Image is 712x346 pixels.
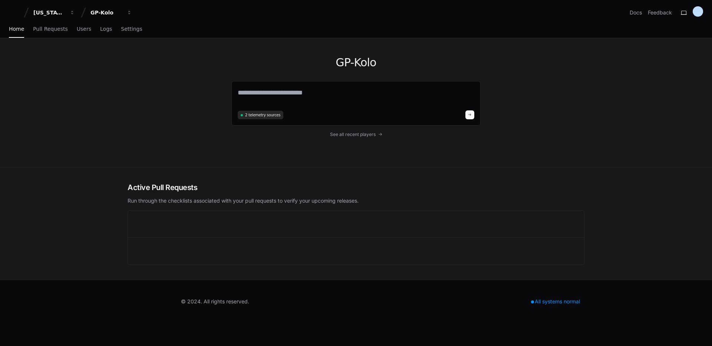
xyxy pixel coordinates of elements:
[231,132,481,137] a: See all recent players
[30,6,78,19] button: [US_STATE] Pacific
[100,21,112,38] a: Logs
[330,132,376,137] span: See all recent players
[231,56,481,69] h1: GP-Kolo
[121,21,142,38] a: Settings
[88,6,135,19] button: GP-Kolo
[9,27,24,31] span: Home
[630,9,642,16] a: Docs
[128,182,584,193] h2: Active Pull Requests
[33,21,67,38] a: Pull Requests
[121,27,142,31] span: Settings
[245,112,280,118] span: 2 telemetry sources
[77,21,91,38] a: Users
[100,27,112,31] span: Logs
[128,197,584,204] p: Run through the checklists associated with your pull requests to verify your upcoming releases.
[648,9,672,16] button: Feedback
[527,296,584,307] div: All systems normal
[33,9,65,16] div: [US_STATE] Pacific
[181,298,249,305] div: © 2024. All rights reserved.
[90,9,122,16] div: GP-Kolo
[9,21,24,38] a: Home
[33,27,67,31] span: Pull Requests
[77,27,91,31] span: Users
